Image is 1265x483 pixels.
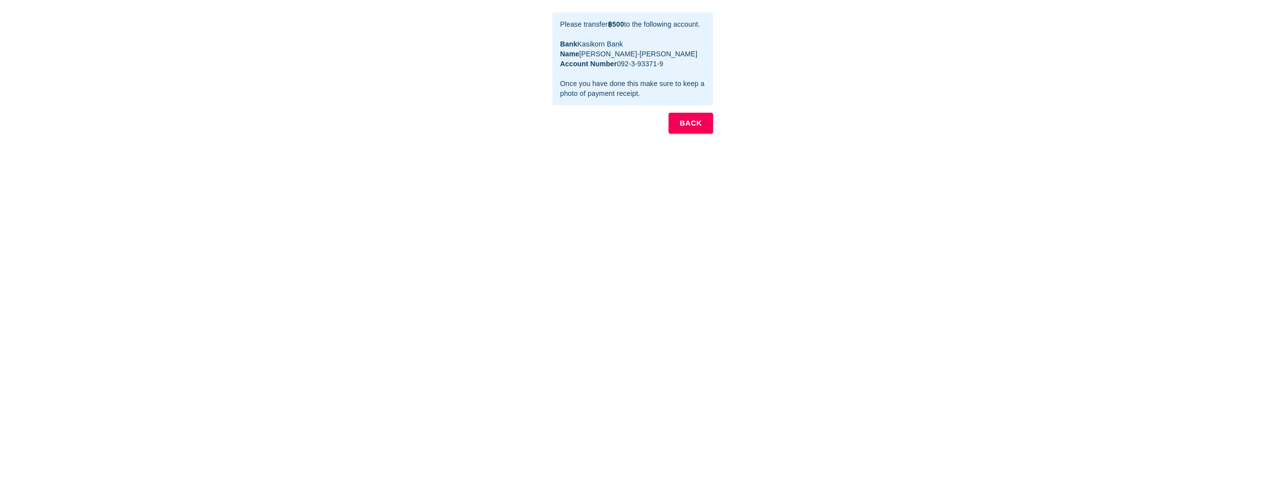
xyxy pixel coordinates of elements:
button: BACK [669,113,713,133]
b: Name [560,50,580,58]
div: Please transfer to the following account. Kasikorn Bank [PERSON_NAME]-[PERSON_NAME] 092-3-93371-9... [560,15,705,102]
b: Bank [560,40,578,48]
b: ฿500 [608,20,624,28]
b: Account Number [560,60,617,68]
b: BACK [679,117,702,130]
